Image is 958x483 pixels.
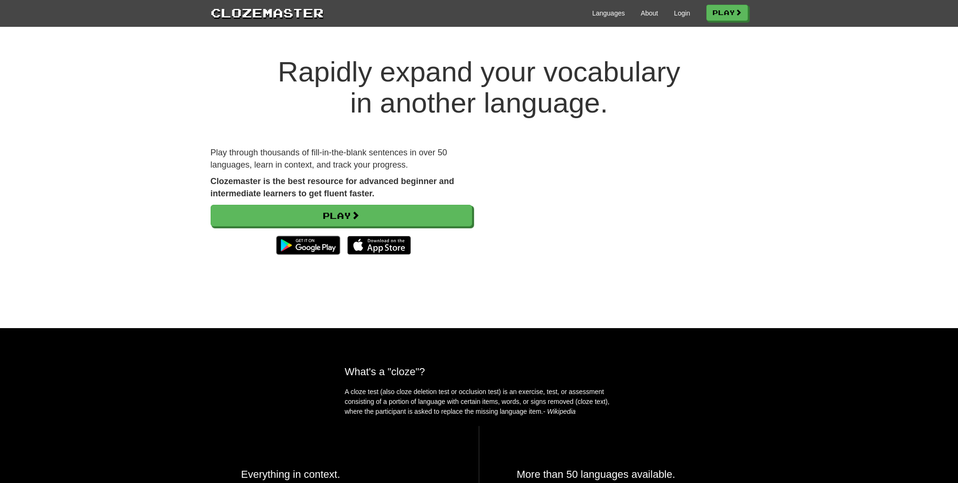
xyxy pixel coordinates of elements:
a: Login [674,8,690,18]
img: Download_on_the_App_Store_Badge_US-UK_135x40-25178aeef6eb6b83b96f5f2d004eda3bffbb37122de64afbaef7... [347,236,411,255]
h2: Everything in context. [241,468,441,480]
a: Languages [592,8,625,18]
a: Play [706,5,748,21]
h2: More than 50 languages available. [517,468,717,480]
p: Play through thousands of fill-in-the-blank sentences in over 50 languages, learn in context, and... [211,147,472,171]
a: About [641,8,658,18]
a: Play [211,205,472,226]
p: A cloze test (also cloze deletion test or occlusion test) is an exercise, test, or assessment con... [345,387,614,417]
h2: What's a "cloze"? [345,366,614,378]
em: - Wikipedia [543,408,576,415]
strong: Clozemaster is the best resource for advanced beginner and intermediate learners to get fluent fa... [211,177,454,198]
a: Clozemaster [211,4,324,21]
img: Get it on Google Play [271,231,344,259]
